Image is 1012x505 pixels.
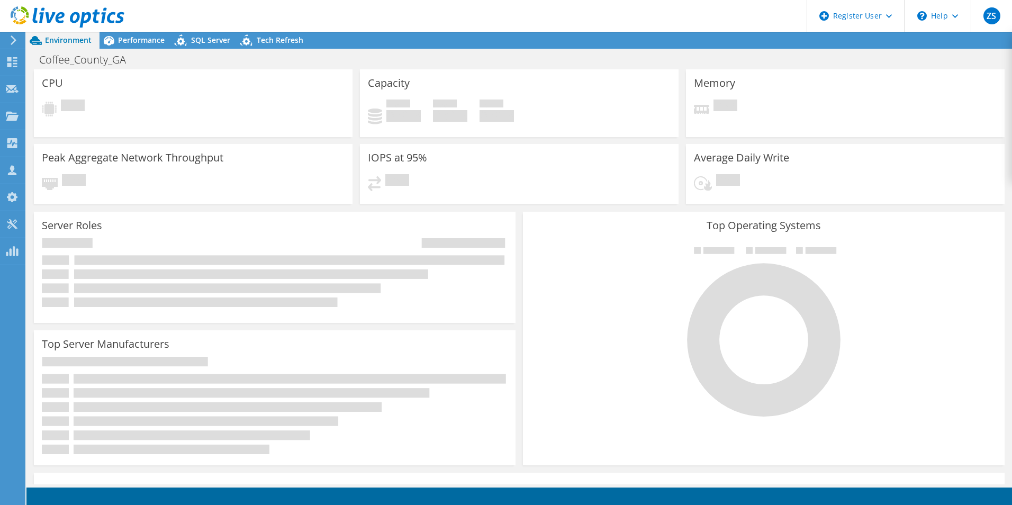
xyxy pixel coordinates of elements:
[368,77,410,89] h3: Capacity
[386,110,421,122] h4: 0 GiB
[257,35,303,45] span: Tech Refresh
[386,100,410,110] span: Used
[42,152,223,164] h3: Peak Aggregate Network Throughput
[694,152,789,164] h3: Average Daily Write
[433,100,457,110] span: Free
[62,174,86,188] span: Pending
[61,100,85,114] span: Pending
[433,110,467,122] h4: 0 GiB
[480,110,514,122] h4: 0 GiB
[713,100,737,114] span: Pending
[983,7,1000,24] span: ZS
[45,35,92,45] span: Environment
[191,35,230,45] span: SQL Server
[531,220,997,231] h3: Top Operating Systems
[385,174,409,188] span: Pending
[118,35,165,45] span: Performance
[480,100,503,110] span: Total
[368,152,427,164] h3: IOPS at 95%
[42,77,63,89] h3: CPU
[42,220,102,231] h3: Server Roles
[34,54,142,66] h1: Coffee_County_GA
[694,77,735,89] h3: Memory
[716,174,740,188] span: Pending
[917,11,927,21] svg: \n
[42,338,169,350] h3: Top Server Manufacturers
